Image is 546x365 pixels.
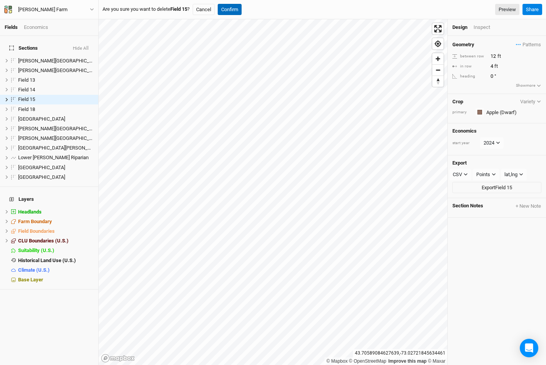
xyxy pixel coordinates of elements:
[18,106,35,112] span: Field 18
[388,358,427,364] a: Improve this map
[473,169,499,180] button: Points
[18,228,55,234] span: Field Boundaries
[452,160,541,166] h4: Export
[452,24,467,31] div: Design
[432,76,444,87] button: Reset bearing to north
[428,358,445,364] a: Maxar
[18,87,94,93] div: Field 14
[516,41,541,49] span: Patterns
[170,6,187,12] b: Field 15
[18,6,67,13] div: Cadwell Farm
[18,174,65,180] span: [GEOGRAPHIC_DATA]
[18,155,89,160] span: Lower [PERSON_NAME] Riparian
[18,257,94,264] div: Historical Land Use (U.S.)
[452,109,472,115] div: primary
[474,24,501,31] div: Inspect
[452,64,486,69] div: in row
[18,155,94,161] div: Lower Bogue Riparian
[18,67,94,74] div: Bogue Field East
[18,106,94,113] div: Field 18
[452,128,541,134] h4: Economics
[9,45,38,51] span: Sections
[18,165,94,171] div: Upper South Pasture
[516,40,541,49] button: Patterns
[349,358,386,364] a: OpenStreetMap
[432,23,444,34] button: Enter fullscreen
[102,6,190,13] span: Are you sure you want to delete ?
[101,354,135,363] a: Mapbox logo
[99,19,447,365] canvas: Map
[18,238,94,244] div: CLU Boundaries (U.S.)
[495,4,519,15] a: Preview
[515,203,541,210] button: + New Note
[18,116,94,122] div: Island Field
[18,145,94,151] div: Lower Bogue Field
[453,171,462,178] div: CSV
[484,108,541,117] input: Apple (Dwarf)
[18,228,94,234] div: Field Boundaries
[522,4,542,15] button: Share
[18,267,94,273] div: Climate (U.S.)
[452,54,486,59] div: between row
[476,171,490,178] div: Points
[18,96,35,102] span: Field 15
[432,64,444,76] button: Zoom out
[18,96,94,103] div: Field 15
[501,169,527,180] button: lat,lng
[18,267,50,273] span: Climate (U.S.)
[18,247,54,253] span: Suitability (U.S.)
[18,174,94,180] div: West Field
[18,165,65,170] span: [GEOGRAPHIC_DATA]
[18,277,43,283] span: Base Layer
[432,53,444,64] button: Zoom in
[18,87,35,93] span: Field 14
[18,247,94,254] div: Suitability (U.S.)
[520,99,541,104] button: Variety
[520,339,538,357] div: Open Intercom Messenger
[452,99,463,105] h4: Crop
[353,349,447,357] div: 43.70589084627639 , -73.02721845634461
[18,67,102,73] span: [PERSON_NAME][GEOGRAPHIC_DATA]
[18,219,94,225] div: Farm Boundary
[18,277,94,283] div: Base Layer
[18,238,69,244] span: CLU Boundaries (U.S.)
[18,58,102,64] span: [PERSON_NAME][GEOGRAPHIC_DATA]
[18,77,35,83] span: Field 13
[18,145,102,151] span: [GEOGRAPHIC_DATA][PERSON_NAME]
[452,140,479,146] div: start year
[18,257,76,263] span: Historical Land Use (U.S.)
[18,135,94,141] div: Knoll Field South
[480,137,504,149] button: 2024
[449,169,471,180] button: CSV
[18,126,94,132] div: Knoll Field North
[432,38,444,49] button: Find my location
[4,5,94,14] button: [PERSON_NAME] Farm
[18,219,52,224] span: Farm Boundary
[18,77,94,83] div: Field 13
[18,58,94,64] div: Bogue Field
[18,126,102,131] span: [PERSON_NAME][GEOGRAPHIC_DATA]
[218,4,242,15] button: Confirm
[18,116,65,122] span: [GEOGRAPHIC_DATA]
[5,192,94,207] h4: Layers
[72,46,89,51] button: Hide All
[18,209,94,215] div: Headlands
[193,4,215,15] button: Cancel
[5,24,18,30] a: Fields
[432,65,444,76] span: Zoom out
[516,82,541,89] button: Showmore
[18,135,102,141] span: [PERSON_NAME][GEOGRAPHIC_DATA]
[18,6,67,13] div: [PERSON_NAME] Farm
[452,42,474,48] h4: Geometry
[326,358,348,364] a: Mapbox
[452,74,486,79] div: heading
[24,24,48,31] div: Economics
[452,203,483,210] span: Section Notes
[18,209,42,215] span: Headlands
[504,171,517,178] div: lat,lng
